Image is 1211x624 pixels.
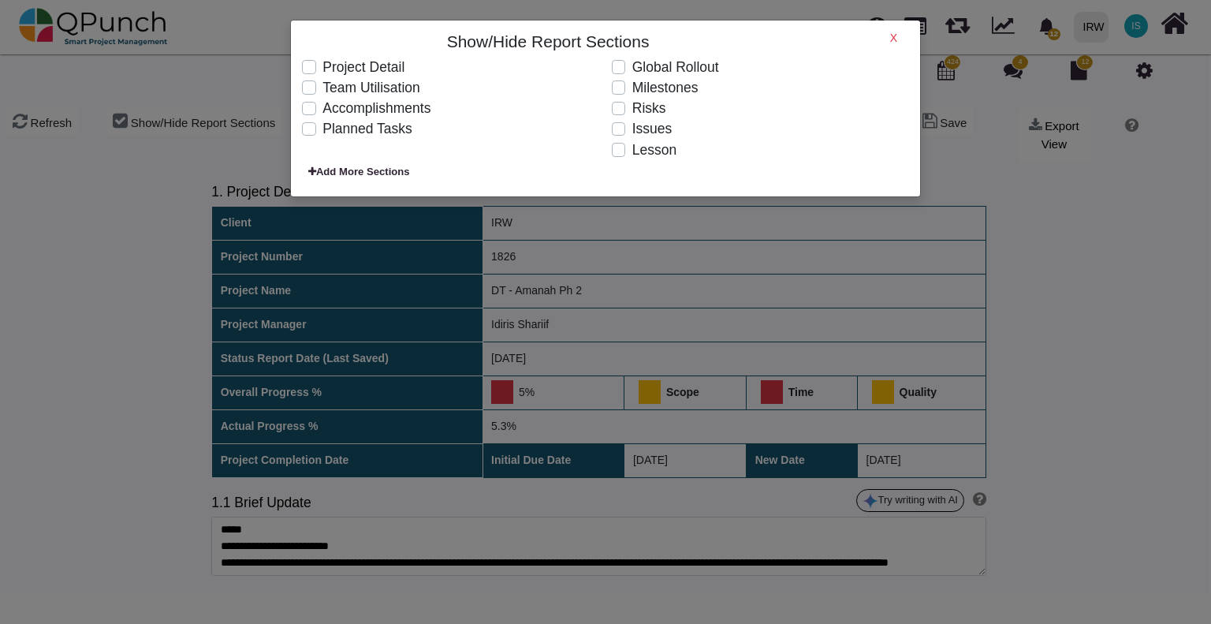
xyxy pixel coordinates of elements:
h6: X [890,32,897,45]
label: Project Detail [322,57,404,77]
label: Global Rollout [632,57,719,77]
label: Risks [632,98,666,118]
label: Issues [632,118,673,139]
label: Team Utilisation [322,77,420,98]
label: Planned Tasks [322,118,412,139]
span: Add More Sections [302,164,415,180]
label: Milestones [632,77,699,98]
label: Accomplishments [322,98,430,118]
label: Lesson [632,140,676,160]
h4: Show/Hide Report Sections [447,32,650,51]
